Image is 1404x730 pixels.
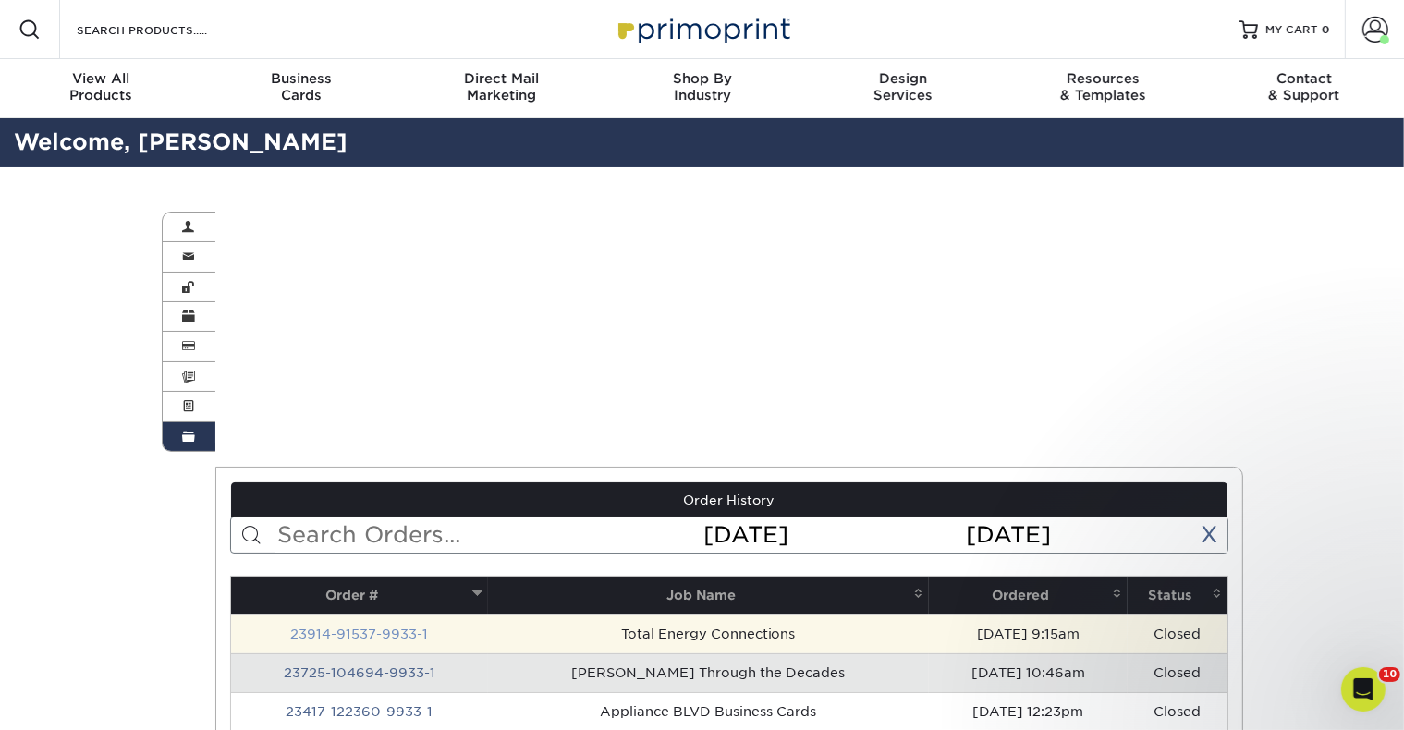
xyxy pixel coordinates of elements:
[1341,667,1386,712] iframe: Intercom live chat
[802,70,1003,87] span: Design
[231,482,1227,517] a: Order History
[802,70,1003,103] div: Services
[290,627,428,641] a: 23914-91537-9933-1
[284,665,435,680] a: 23725-104694-9933-1
[802,59,1003,118] a: DesignServices
[1322,23,1330,36] span: 0
[1265,22,1318,38] span: MY CART
[1203,70,1404,87] span: Contact
[602,59,802,118] a: Shop ByIndustry
[929,653,1129,692] td: [DATE] 10:46am
[75,18,255,41] input: SEARCH PRODUCTS.....
[1128,577,1227,614] th: Status
[5,674,157,724] iframe: Google Customer Reviews
[1202,521,1218,548] a: X
[602,70,802,87] span: Shop By
[1003,70,1203,103] div: & Templates
[610,9,795,49] img: Primoprint
[1203,70,1404,103] div: & Support
[1003,59,1203,118] a: Resources& Templates
[401,70,602,87] span: Direct Mail
[488,614,929,653] td: Total Energy Connections
[1128,614,1227,653] td: Closed
[1379,667,1400,682] span: 10
[286,704,433,719] a: 23417-122360-9933-1
[602,70,802,103] div: Industry
[231,577,488,614] th: Order #
[488,653,929,692] td: [PERSON_NAME] Through the Decades
[201,59,401,118] a: BusinessCards
[488,577,929,614] th: Job Name
[401,70,602,103] div: Marketing
[964,517,1227,553] input: To...
[929,614,1129,653] td: [DATE] 9:15am
[201,70,401,103] div: Cards
[929,577,1129,614] th: Ordered
[1003,70,1203,87] span: Resources
[702,517,964,553] input: From...
[201,70,401,87] span: Business
[1128,653,1227,692] td: Closed
[275,517,702,553] input: Search Orders...
[1203,59,1404,118] a: Contact& Support
[401,59,602,118] a: Direct MailMarketing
